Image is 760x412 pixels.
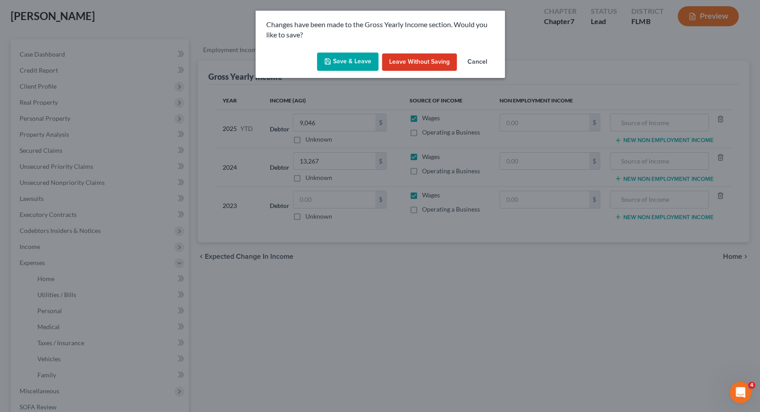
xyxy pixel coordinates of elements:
[730,382,751,403] iframe: Intercom live chat
[382,53,457,71] button: Leave without Saving
[317,53,378,71] button: Save & Leave
[266,20,494,40] p: Changes have been made to the Gross Yearly Income section. Would you like to save?
[460,53,494,71] button: Cancel
[748,382,755,389] span: 4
